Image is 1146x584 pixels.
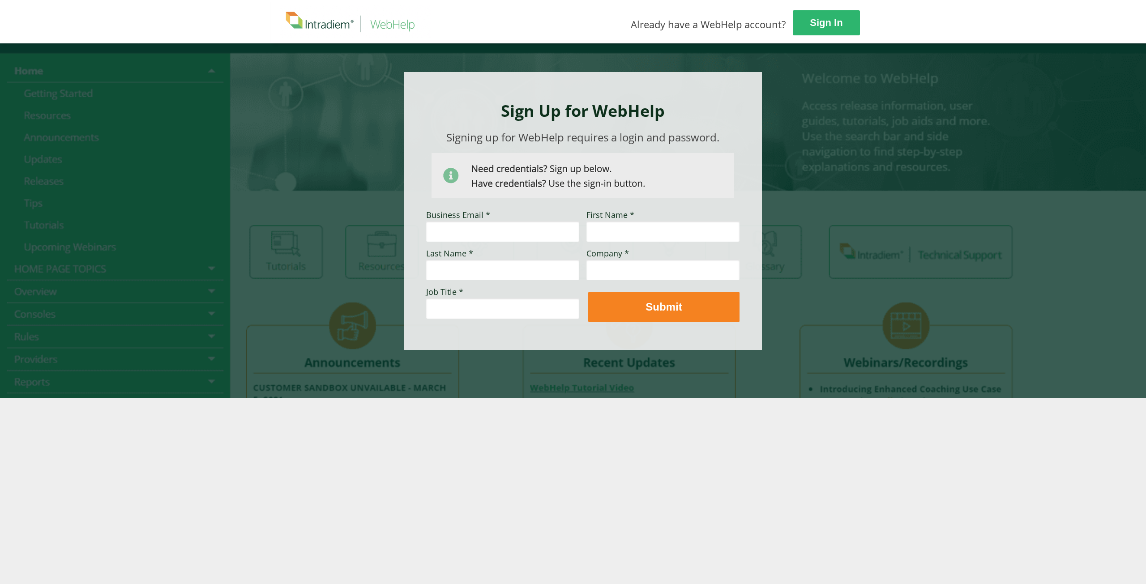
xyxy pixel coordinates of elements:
strong: Submit [646,301,682,313]
a: Sign In [793,10,860,35]
span: Company * [586,248,629,259]
strong: Sign Up for WebHelp [501,100,665,122]
span: First Name * [586,209,634,220]
span: Signing up for WebHelp requires a login and password. [446,130,719,145]
span: Job Title * [426,286,463,297]
span: Already have a WebHelp account? [631,17,786,31]
span: Last Name * [426,248,473,259]
span: Business Email * [426,209,490,220]
img: Need Credentials? Sign up below. Have Credentials? Use the sign-in button. [432,153,734,198]
button: Submit [588,292,740,322]
strong: Sign In [810,17,842,28]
